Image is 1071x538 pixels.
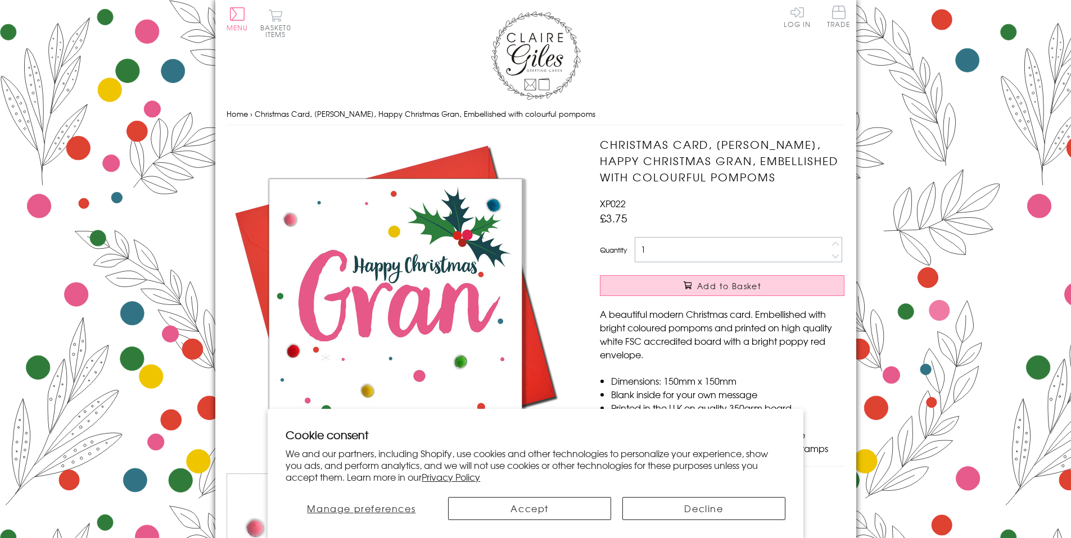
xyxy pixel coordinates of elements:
button: Basket0 items [260,9,291,38]
p: A beautiful modern Christmas card. Embellished with bright coloured pompoms and printed on high q... [600,307,844,361]
label: Quantity [600,245,627,255]
h2: Cookie consent [286,427,785,443]
span: 0 items [265,22,291,39]
button: Decline [622,497,785,520]
li: Blank inside for your own message [611,387,844,401]
span: Add to Basket [697,280,761,291]
li: Dimensions: 150mm x 150mm [611,374,844,387]
span: Christmas Card, [PERSON_NAME], Happy Christmas Gran, Embellished with colourful pompoms [255,108,595,119]
span: XP022 [600,197,626,210]
span: Trade [827,6,851,28]
a: Privacy Policy [422,470,480,484]
h1: Christmas Card, [PERSON_NAME], Happy Christmas Gran, Embellished with colourful pompoms [600,136,844,185]
nav: breadcrumbs [227,103,845,126]
img: Claire Giles Greetings Cards [491,11,581,100]
button: Accept [448,497,611,520]
span: £3.75 [600,210,627,226]
a: Log In [784,6,811,28]
span: Manage preferences [307,501,415,515]
span: Menu [227,22,248,33]
a: Trade [827,6,851,30]
img: Christmas Card, Holly, Happy Christmas Gran, Embellished with colourful pompoms [227,136,564,473]
button: Menu [227,7,248,31]
button: Manage preferences [286,497,437,520]
li: Printed in the U.K on quality 350gsm board [611,401,844,414]
a: Home [227,108,248,119]
button: Add to Basket [600,275,844,296]
span: › [250,108,252,119]
p: We and our partners, including Shopify, use cookies and other technologies to personalize your ex... [286,448,785,482]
